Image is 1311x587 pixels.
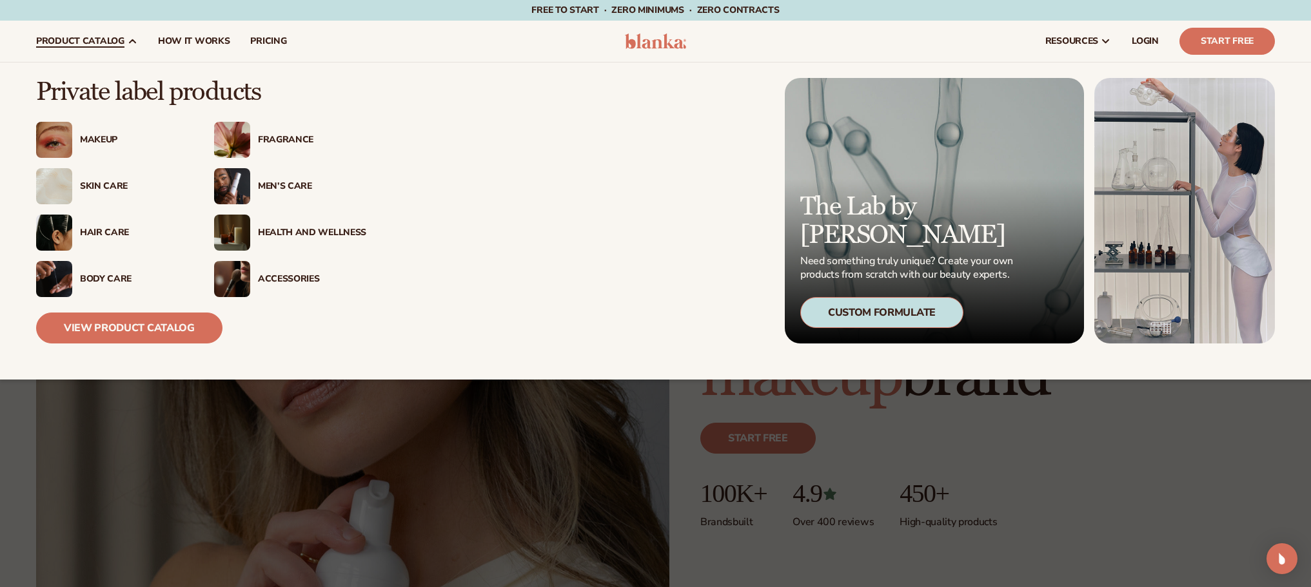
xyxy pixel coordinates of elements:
img: Candles and incense on table. [214,215,250,251]
a: Candles and incense on table. Health And Wellness [214,215,366,251]
p: The Lab by [PERSON_NAME] [800,193,1017,249]
p: Private label products [36,78,366,106]
img: Female in lab with equipment. [1094,78,1275,343]
a: Male holding moisturizer bottle. Men’s Care [214,168,366,204]
a: View Product Catalog [36,313,222,343]
div: Health And Wellness [258,227,366,238]
div: Skin Care [80,181,188,192]
div: Accessories [258,274,366,285]
a: LOGIN [1121,21,1169,62]
a: pricing [240,21,297,62]
div: Custom Formulate [800,297,963,328]
span: product catalog [36,36,124,46]
a: product catalog [26,21,148,62]
a: Start Free [1179,28,1275,55]
span: pricing [250,36,286,46]
a: Female hair pulled back with clips. Hair Care [36,215,188,251]
div: Men’s Care [258,181,366,192]
div: Open Intercom Messenger [1267,543,1297,574]
img: Pink blooming flower. [214,122,250,158]
img: Female with makeup brush. [214,261,250,297]
a: resources [1035,21,1121,62]
div: Hair Care [80,227,188,238]
img: Female with glitter eye makeup. [36,122,72,158]
a: Male hand applying moisturizer. Body Care [36,261,188,297]
div: Fragrance [258,135,366,146]
div: Makeup [80,135,188,146]
img: Female hair pulled back with clips. [36,215,72,251]
p: Need something truly unique? Create your own products from scratch with our beauty experts. [800,255,1017,282]
img: logo [625,34,686,49]
span: How It Works [158,36,230,46]
span: Free to start · ZERO minimums · ZERO contracts [531,4,779,16]
img: Male holding moisturizer bottle. [214,168,250,204]
div: Body Care [80,274,188,285]
a: Cream moisturizer swatch. Skin Care [36,168,188,204]
span: LOGIN [1132,36,1159,46]
a: Microscopic product formula. The Lab by [PERSON_NAME] Need something truly unique? Create your ow... [785,78,1084,343]
span: resources [1045,36,1098,46]
a: Female with glitter eye makeup. Makeup [36,122,188,158]
a: Pink blooming flower. Fragrance [214,122,366,158]
a: Female with makeup brush. Accessories [214,261,366,297]
img: Cream moisturizer swatch. [36,168,72,204]
a: How It Works [148,21,241,62]
img: Male hand applying moisturizer. [36,261,72,297]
